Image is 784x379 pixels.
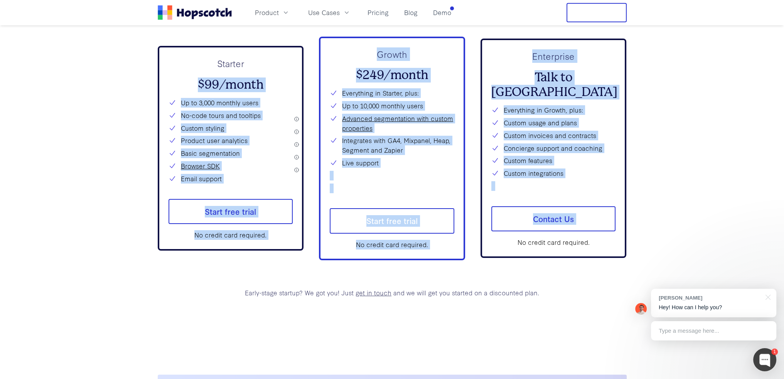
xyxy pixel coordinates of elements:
[169,57,293,70] p: Starter
[567,3,627,22] button: Free Trial
[330,88,454,98] li: Everything in Starter, plus:
[158,288,627,298] p: Early-stage startup? We got you! Just and we will get you started on a discounted plan.
[330,158,454,168] li: Live support
[303,6,355,19] button: Use Cases
[330,208,454,234] a: Start free trial
[169,98,293,108] li: Up to 3,000 monthly users
[491,168,616,178] li: Custom integrations
[635,303,647,315] img: Mark Spera
[491,49,616,63] p: Enterprise
[491,156,616,165] li: Custom features
[491,118,616,128] li: Custom usage and plans
[651,321,776,340] div: Type a message here...
[158,5,232,20] a: Home
[771,349,778,355] div: 1
[659,294,761,302] div: [PERSON_NAME]
[491,206,616,232] a: Contact Us
[659,303,769,312] p: Hey! How can I help you?
[356,288,391,297] a: get in touch
[491,238,616,247] div: No credit card required.
[250,6,294,19] button: Product
[491,143,616,153] li: Concierge support and coaching
[342,114,454,133] a: Advanced segmentation with custom properties
[169,174,293,184] li: Email support
[330,47,454,61] p: Growth
[430,6,454,19] a: Demo
[491,131,616,140] li: Custom invoices and contracts
[169,148,293,158] li: Basic segmentation
[181,161,220,171] a: Browser SDK
[330,101,454,111] li: Up to 10,000 monthly users
[308,8,340,17] span: Use Cases
[330,136,454,155] li: Integrates with GA4, Mixpanel, Heap, Segment and Zapier
[330,240,454,249] div: No credit card required.
[169,199,293,224] a: Start free trial
[169,111,293,120] li: No-code tours and tooltips
[364,6,392,19] a: Pricing
[169,77,293,92] h2: $99/month
[401,6,421,19] a: Blog
[255,8,279,17] span: Product
[491,70,616,100] h2: Talk to [GEOGRAPHIC_DATA]
[330,68,454,83] h2: $249/month
[491,105,616,115] li: Everything in Growth, plus:
[169,230,293,240] div: No credit card required.
[169,136,293,145] li: Product user analytics
[169,123,293,133] li: Custom styling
